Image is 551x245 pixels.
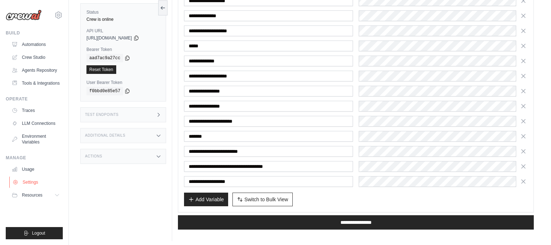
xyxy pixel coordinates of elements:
[9,65,63,76] a: Agents Repository
[86,9,160,15] label: Status
[232,193,293,206] button: Switch to Bulk View
[22,192,42,198] span: Resources
[86,35,132,41] span: [URL][DOMAIN_NAME]
[86,17,160,22] div: Crew is online
[32,230,45,236] span: Logout
[86,47,160,52] label: Bearer Token
[85,133,125,138] h3: Additional Details
[85,154,102,159] h3: Actions
[9,118,63,129] a: LLM Connections
[85,113,119,117] h3: Test Endpoints
[9,189,63,201] button: Resources
[86,80,160,85] label: User Bearer Token
[86,65,116,74] a: Reset Token
[244,196,288,203] span: Switch to Bulk View
[86,28,160,34] label: API URL
[9,105,63,116] a: Traces
[184,193,228,206] button: Add Variable
[6,10,42,20] img: Logo
[9,39,63,50] a: Automations
[9,131,63,148] a: Environment Variables
[6,155,63,161] div: Manage
[6,96,63,102] div: Operate
[9,176,63,188] a: Settings
[6,227,63,239] button: Logout
[6,30,63,36] div: Build
[86,54,123,62] code: aad7ac9a27cc
[86,87,123,95] code: f0bbd0e85e57
[9,77,63,89] a: Tools & Integrations
[9,52,63,63] a: Crew Studio
[9,164,63,175] a: Usage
